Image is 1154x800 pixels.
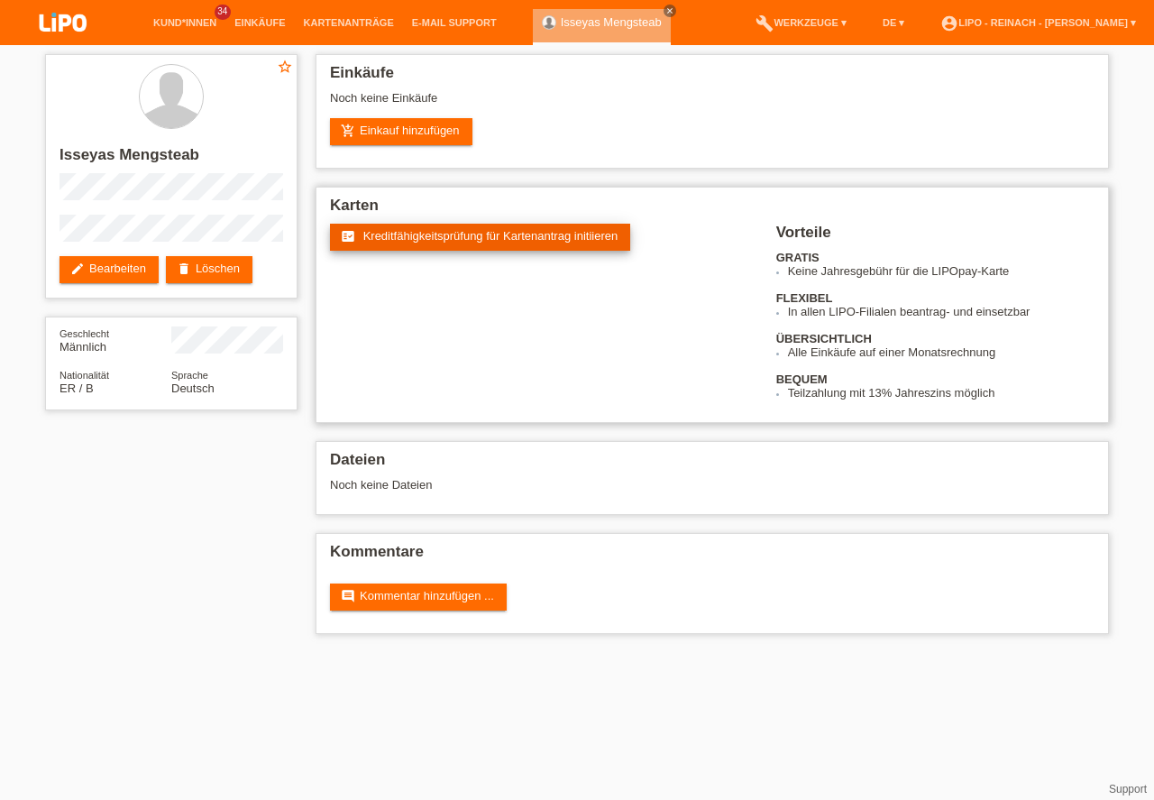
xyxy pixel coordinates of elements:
[341,589,355,603] i: comment
[788,386,1094,400] li: Teilzahlung mit 13% Jahreszins möglich
[330,118,472,145] a: add_shopping_cartEinkauf hinzufügen
[341,124,355,138] i: add_shopping_cart
[144,17,225,28] a: Kund*innen
[664,5,676,17] a: close
[277,59,293,75] i: star_border
[330,543,1094,570] h2: Kommentare
[215,5,231,20] span: 34
[171,370,208,381] span: Sprache
[60,382,94,395] span: Eritrea / B / 10.06.2014
[776,224,1094,251] h2: Vorteile
[776,332,872,345] b: ÜBERSICHTLICH
[330,197,1094,224] h2: Karten
[60,370,109,381] span: Nationalität
[788,305,1094,318] li: In allen LIPO-Filialen beantrag- und einsetzbar
[756,14,774,32] i: build
[330,224,630,251] a: fact_check Kreditfähigkeitsprüfung für Kartenantrag initiieren
[330,91,1094,118] div: Noch keine Einkäufe
[940,14,958,32] i: account_circle
[330,64,1094,91] h2: Einkäufe
[776,251,820,264] b: GRATIS
[1109,783,1147,795] a: Support
[788,264,1094,278] li: Keine Jahresgebühr für die LIPOpay-Karte
[665,6,674,15] i: close
[330,584,507,611] a: commentKommentar hinzufügen ...
[931,17,1145,28] a: account_circleLIPO - Reinach - [PERSON_NAME] ▾
[341,229,355,244] i: fact_check
[561,15,662,29] a: Isseyas Mengsteab
[330,451,1094,478] h2: Dateien
[60,326,171,354] div: Männlich
[60,146,283,173] h2: Isseyas Mengsteab
[776,372,828,386] b: BEQUEM
[788,345,1094,359] li: Alle Einkäufe auf einer Monatsrechnung
[330,478,881,492] div: Noch keine Dateien
[60,256,159,283] a: editBearbeiten
[18,37,108,51] a: LIPO pay
[746,17,856,28] a: buildWerkzeuge ▾
[70,262,85,276] i: edit
[225,17,294,28] a: Einkäufe
[874,17,913,28] a: DE ▾
[177,262,191,276] i: delete
[166,256,252,283] a: deleteLöschen
[277,59,293,78] a: star_border
[776,291,833,305] b: FLEXIBEL
[363,229,618,243] span: Kreditfähigkeitsprüfung für Kartenantrag initiieren
[403,17,506,28] a: E-Mail Support
[60,328,109,339] span: Geschlecht
[295,17,403,28] a: Kartenanträge
[171,382,215,395] span: Deutsch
